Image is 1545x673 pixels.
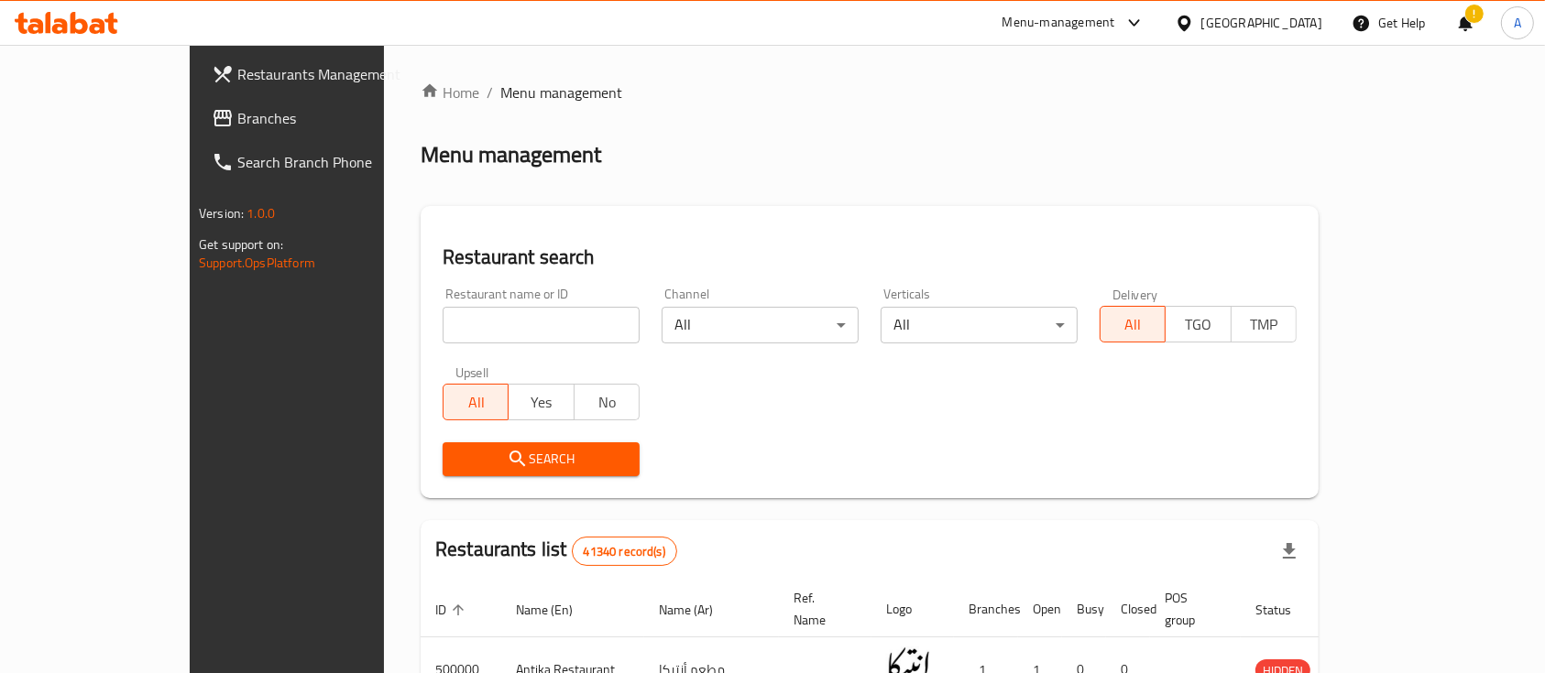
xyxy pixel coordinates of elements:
[1514,13,1521,33] span: A
[421,81,1319,103] nav: breadcrumb
[582,389,632,416] span: No
[1201,13,1322,33] div: [GEOGRAPHIC_DATA]
[1018,581,1062,637] th: Open
[199,233,283,256] span: Get support on:
[794,587,849,631] span: Ref. Name
[1100,306,1166,342] button: All
[1255,599,1315,621] span: Status
[421,140,601,169] h2: Menu management
[457,448,625,471] span: Search
[659,599,737,621] span: Name (Ar)
[443,307,640,343] input: Search for restaurant name or ID..
[871,581,954,637] th: Logo
[247,201,275,225] span: 1.0.0
[237,63,433,85] span: Restaurants Management
[574,384,640,420] button: No
[500,81,622,103] span: Menu management
[1165,587,1219,631] span: POS group
[197,140,448,184] a: Search Branch Phone
[881,307,1078,343] div: All
[1165,306,1231,342] button: TGO
[199,251,315,275] a: Support.OpsPlatform
[421,81,479,103] a: Home
[1267,529,1311,573] div: Export file
[197,96,448,140] a: Branches
[1173,311,1223,338] span: TGO
[443,442,640,476] button: Search
[1062,581,1106,637] th: Busy
[451,389,501,416] span: All
[1112,288,1158,300] label: Delivery
[237,151,433,173] span: Search Branch Phone
[197,52,448,96] a: Restaurants Management
[954,581,1018,637] th: Branches
[455,365,489,378] label: Upsell
[1231,306,1297,342] button: TMP
[443,384,509,420] button: All
[662,307,859,343] div: All
[1003,12,1115,34] div: Menu-management
[1239,311,1289,338] span: TMP
[508,384,574,420] button: Yes
[516,389,566,416] span: Yes
[487,81,493,103] li: /
[1108,311,1158,338] span: All
[435,536,677,566] h2: Restaurants list
[199,201,244,225] span: Version:
[1106,581,1150,637] th: Closed
[435,599,470,621] span: ID
[237,107,433,129] span: Branches
[516,599,597,621] span: Name (En)
[572,537,677,566] div: Total records count
[573,543,676,560] span: 41340 record(s)
[443,244,1297,271] h2: Restaurant search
